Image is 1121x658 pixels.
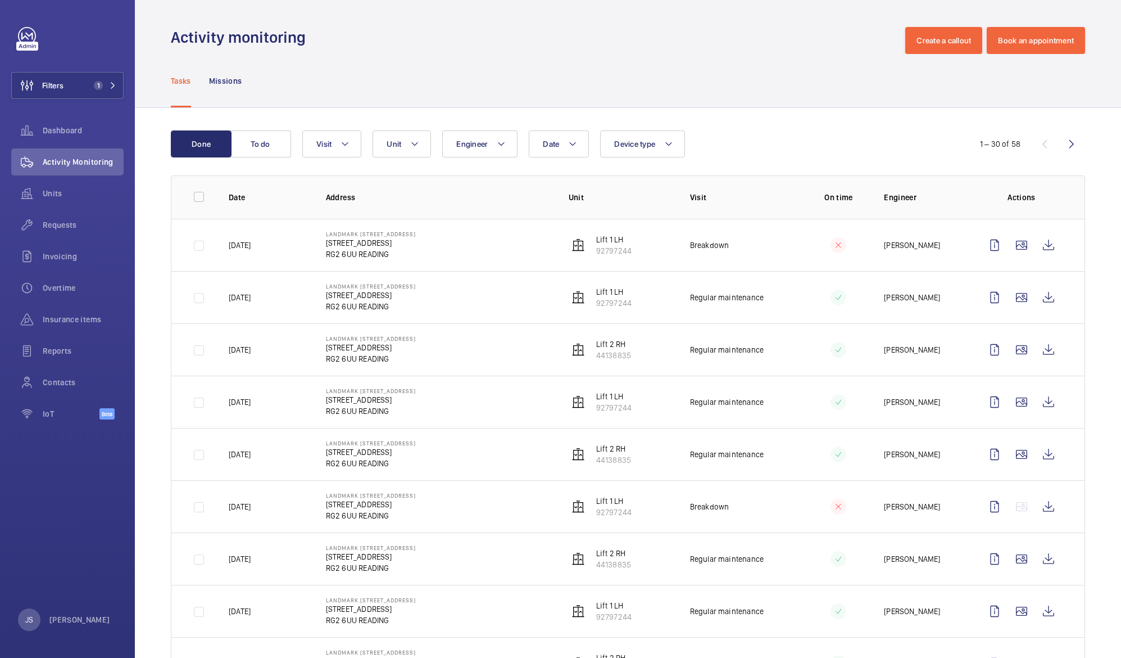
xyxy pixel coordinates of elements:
p: Tasks [171,75,191,87]
p: [PERSON_NAME] [49,614,110,625]
p: Regular maintenance [690,553,764,565]
p: Lift 2 RH [596,443,631,454]
p: 92797244 [596,611,632,623]
p: 92797244 [596,245,632,256]
p: [PERSON_NAME] [884,606,940,617]
p: [STREET_ADDRESS] [326,551,416,562]
button: Unit [373,130,431,157]
p: Lift 1 LH [596,495,632,507]
span: Contacts [43,377,124,388]
p: [STREET_ADDRESS] [326,290,416,301]
p: On time [811,192,866,203]
p: RG2 6UU READING [326,510,416,521]
button: To do [230,130,291,157]
h1: Activity monitoring [171,27,312,48]
p: Landmark [STREET_ADDRESS] [326,231,416,237]
p: Engineer [884,192,963,203]
p: [DATE] [229,501,251,512]
p: [PERSON_NAME] [884,449,940,460]
p: [STREET_ADDRESS] [326,342,416,353]
p: RG2 6UU READING [326,249,416,260]
span: Invoicing [43,251,124,262]
img: elevator.svg [571,238,585,252]
img: elevator.svg [571,343,585,357]
p: [PERSON_NAME] [884,344,940,355]
p: RG2 6UU READING [326,353,416,364]
p: Landmark [STREET_ADDRESS] [326,283,416,290]
p: Lift 1 LH [596,391,632,402]
p: Date [229,192,308,203]
p: 44138835 [596,350,631,361]
p: Landmark [STREET_ADDRESS] [326,544,416,551]
p: RG2 6UU READING [326,405,416,417]
span: Units [43,188,124,199]
img: elevator.svg [571,395,585,409]
p: Address [326,192,551,203]
p: [PERSON_NAME] [884,396,940,408]
p: [PERSON_NAME] [884,240,940,251]
span: Insurance items [43,314,124,325]
p: Unit [569,192,672,203]
p: RG2 6UU READING [326,615,416,626]
p: RG2 6UU READING [326,301,416,312]
p: [PERSON_NAME] [884,292,940,303]
span: Filters [42,80,63,91]
p: Landmark [STREET_ADDRESS] [326,335,416,342]
p: Landmark [STREET_ADDRESS] [326,649,416,656]
p: Lift 1 LH [596,286,632,298]
p: [DATE] [229,292,251,303]
span: Engineer [456,139,488,148]
p: Regular maintenance [690,396,764,408]
p: Regular maintenance [690,606,764,617]
p: JS [25,614,33,625]
p: RG2 6UU READING [326,458,416,469]
span: Beta [99,408,115,420]
img: elevator.svg [571,605,585,618]
p: 92797244 [596,507,632,518]
p: [PERSON_NAME] [884,501,940,512]
p: [DATE] [229,606,251,617]
p: Lift 2 RH [596,548,631,559]
p: Actions [981,192,1062,203]
p: [DATE] [229,553,251,565]
button: Filters1 [11,72,124,99]
p: [STREET_ADDRESS] [326,394,416,405]
p: Lift 1 LH [596,234,632,245]
span: Reports [43,345,124,357]
p: [DATE] [229,240,251,251]
img: elevator.svg [571,291,585,304]
p: RG2 6UU READING [326,562,416,574]
p: [STREET_ADDRESS] [326,237,416,249]
span: Device type [614,139,655,148]
p: Breakdown [690,501,729,512]
img: elevator.svg [571,500,585,513]
p: [PERSON_NAME] [884,553,940,565]
p: [DATE] [229,449,251,460]
span: Overtime [43,282,124,294]
span: 1 [94,81,103,90]
span: Dashboard [43,125,124,136]
span: Unit [387,139,401,148]
span: Date [543,139,559,148]
button: Engineer [442,130,518,157]
button: Done [171,130,232,157]
span: Activity Monitoring [43,156,124,168]
p: [STREET_ADDRESS] [326,499,416,510]
span: Visit [316,139,332,148]
p: Regular maintenance [690,449,764,460]
p: Landmark [STREET_ADDRESS] [326,492,416,499]
button: Book an appointment [987,27,1085,54]
p: 44138835 [596,454,631,466]
span: Requests [43,219,124,231]
p: [STREET_ADDRESS] [326,447,416,458]
p: Visit [690,192,793,203]
p: Landmark [STREET_ADDRESS] [326,440,416,447]
button: Date [529,130,589,157]
p: [DATE] [229,396,251,408]
button: Create a callout [905,27,982,54]
p: Missions [209,75,242,87]
p: Lift 2 RH [596,339,631,350]
p: Landmark [STREET_ADDRESS] [326,387,416,394]
div: 1 – 30 of 58 [980,138,1020,150]
button: Device type [600,130,685,157]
